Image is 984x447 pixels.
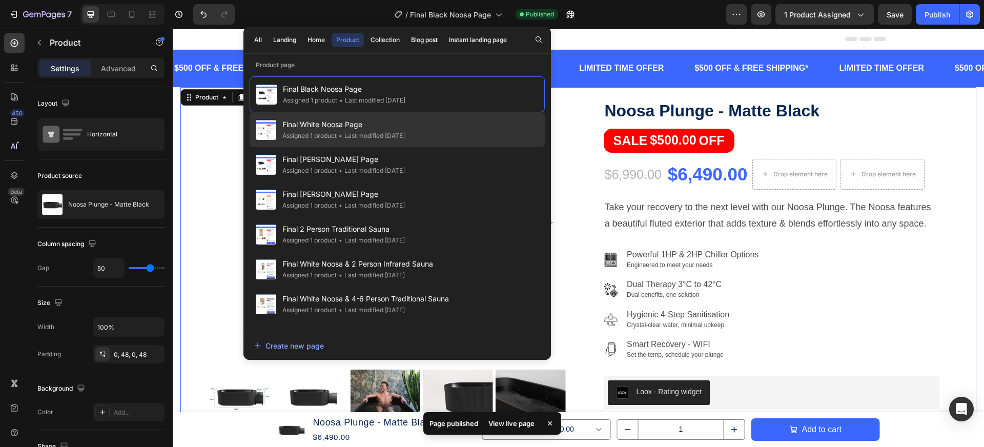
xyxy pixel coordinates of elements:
[273,35,296,45] div: Landing
[254,35,262,45] div: All
[405,9,408,20] span: /
[465,391,551,411] input: quantity
[925,9,950,20] div: Publish
[254,335,541,356] button: Create new page
[173,29,984,447] iframe: Design area
[114,408,162,417] div: Add...
[371,35,400,45] div: Collection
[337,166,405,176] div: Last modified [DATE]
[443,358,456,370] img: loox.png
[429,418,478,429] p: Page published
[337,235,405,246] div: Last modified [DATE]
[37,322,54,332] div: Width
[282,200,337,211] div: Assigned 1 product
[454,233,540,240] span: Engineered to meet your needs
[454,221,588,231] p: Powerful 1HP & 2HP Chiller Options
[476,102,524,121] div: $500.00
[282,235,337,246] div: Assigned 1 product
[454,262,526,270] span: Dual benefits, one solution
[431,314,445,328] img: gempages_550402320668558393-2af13ac5-c309-4e29-9691-d59d6cea6b7c.png
[282,131,337,141] div: Assigned 1 product
[67,8,72,21] p: 7
[93,318,164,336] input: Auto
[449,35,507,45] div: Instant landing page
[667,32,751,47] p: LIMITED TIME OFFER
[193,4,235,25] div: Undo/Redo
[283,83,405,95] span: Final Black Noosa Page
[454,311,588,320] p: Smart Recovery - WIFI
[339,201,342,209] span: •
[406,32,491,47] p: LIMITED TIME OFFER
[146,32,231,47] p: LIMITED TIME OFFER
[482,416,541,431] div: View live page
[262,32,376,47] p: $500 OFF & FREE SHIPPING*
[454,281,588,291] p: Hygienic 4-Step Sanitisation
[282,258,433,270] span: Final White Noosa & 2 Person Infrared Sauna
[336,35,359,45] div: Product
[282,223,405,235] span: Final 2 Person Traditional Sauna
[51,63,79,74] p: Settings
[878,4,912,25] button: Save
[282,153,405,166] span: Final [PERSON_NAME] Page
[454,293,551,300] span: Crystal-clear water, minimal upkeep
[37,263,49,273] div: Gap
[444,391,465,411] button: decrement
[949,397,974,421] div: Open Intercom Messenger
[887,10,904,19] span: Save
[444,33,511,47] button: Instant landing page
[303,33,330,47] button: Home
[454,251,549,260] span: Dual Therapy 3°C to 42°C
[775,4,874,25] button: 1 product assigned
[366,33,404,47] button: Collection
[2,32,115,47] p: $500 OFF & FREE SHIPPING*
[337,305,405,315] div: Last modified [DATE]
[282,188,405,200] span: Final [PERSON_NAME] Page
[37,382,87,396] div: Background
[37,171,82,180] div: Product source
[339,132,342,139] span: •
[454,322,551,330] span: Set the temp, schedule your plunge
[629,394,668,409] div: Add to cart
[307,35,325,45] div: Home
[337,95,405,106] div: Last modified [DATE]
[254,340,324,351] div: Create new page
[411,35,438,45] div: Blog post
[339,271,342,279] span: •
[50,36,137,49] p: Product
[4,4,76,25] button: 7
[431,224,445,238] img: gempages_550402320668558393-fb82737b-cd65-453d-b563-3ade5da6a789.png
[431,254,445,269] img: gempages_550402320668558393-05ac1bf4-ddc5-4711-bf86-0e465e43adde.png
[782,32,896,47] p: $500 OFF & FREE SHIPPING*
[601,141,655,150] div: Drop element here
[282,118,405,131] span: Final White Noosa Page
[784,9,851,20] span: 1 product assigned
[431,71,767,94] h1: Noosa Plunge - Matte Black
[337,200,405,211] div: Last modified [DATE]
[93,259,124,277] input: Auto
[37,350,61,359] div: Padding
[37,237,98,251] div: Column spacing
[20,64,48,73] div: Product
[339,167,342,174] span: •
[494,133,576,158] div: $6,490.00
[10,109,25,117] div: 450
[579,390,707,413] button: Add to cart
[42,194,63,215] img: product feature img
[431,284,445,298] img: gempages_550402320668558393-7524934c-60be-4deb-8f74-ba2eee4b73dd.png
[916,4,959,25] button: Publish
[339,236,342,244] span: •
[464,358,529,369] div: Loox - Rating widget
[410,9,491,20] span: Final Black Noosa Page
[435,352,538,376] button: Loox - Rating widget
[87,123,150,146] div: Horizontal
[373,188,385,200] button: Carousel Next Arrow
[282,305,337,315] div: Assigned 1 product
[525,102,553,122] div: OFF
[431,136,490,155] div: $6,990.00
[37,408,53,417] div: Color
[439,102,477,122] div: SALE
[432,173,758,200] span: Take your recovery to the next level with our Noosa Plunge. The Noosa features a beautiful fluted...
[332,33,364,47] button: Product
